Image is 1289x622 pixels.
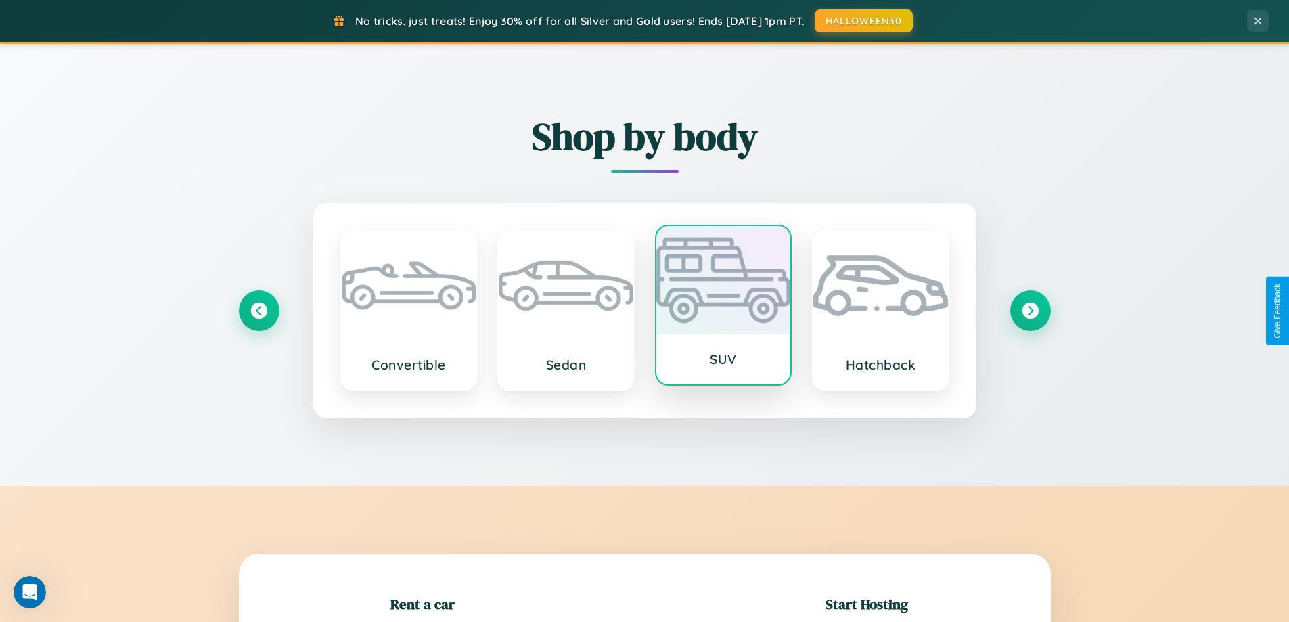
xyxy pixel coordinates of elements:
[670,351,777,368] h3: SUV
[826,594,908,614] h2: Start Hosting
[1273,284,1282,338] div: Give Feedback
[14,576,46,608] iframe: Intercom live chat
[827,357,934,373] h3: Hatchback
[390,594,455,614] h2: Rent a car
[512,357,620,373] h3: Sedan
[239,110,1051,162] h2: Shop by body
[355,14,805,28] span: No tricks, just treats! Enjoy 30% off for all Silver and Gold users! Ends [DATE] 1pm PT.
[355,357,463,373] h3: Convertible
[815,9,913,32] button: HALLOWEEN30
